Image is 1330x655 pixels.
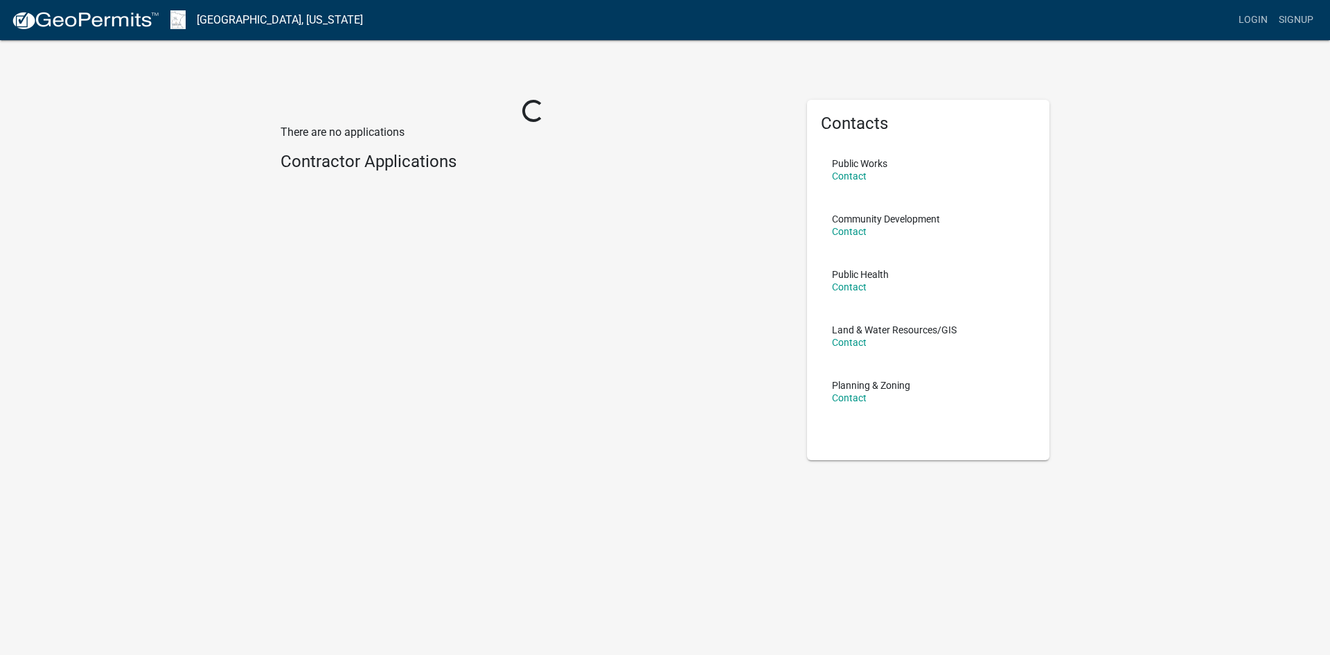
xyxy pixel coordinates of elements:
[170,10,186,29] img: Waseca County, Minnesota
[832,392,867,403] a: Contact
[1273,7,1319,33] a: Signup
[281,124,786,141] p: There are no applications
[832,325,957,335] p: Land & Water Resources/GIS
[832,171,867,182] a: Contact
[832,381,910,390] p: Planning & Zoning
[832,159,887,168] p: Public Works
[821,114,1036,134] h5: Contacts
[832,281,867,292] a: Contact
[281,152,786,177] wm-workflow-list-section: Contractor Applications
[281,152,786,172] h4: Contractor Applications
[1233,7,1273,33] a: Login
[832,270,889,279] p: Public Health
[832,337,867,348] a: Contact
[832,214,940,224] p: Community Development
[197,8,363,32] a: [GEOGRAPHIC_DATA], [US_STATE]
[832,226,867,237] a: Contact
